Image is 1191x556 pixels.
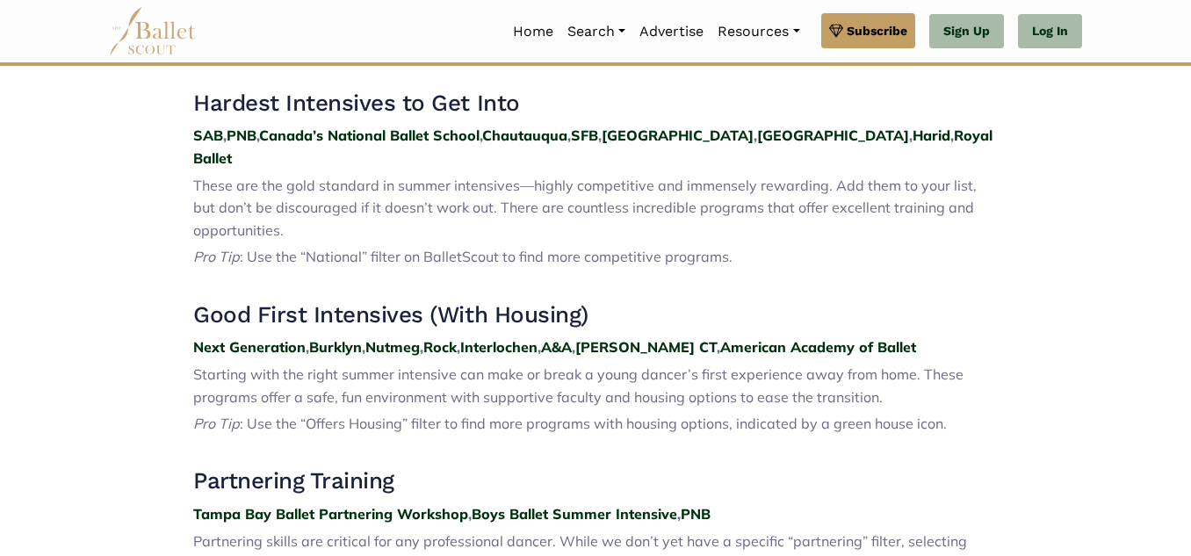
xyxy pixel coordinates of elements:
span: Pro Tip [193,415,240,432]
a: SFB [571,126,598,144]
a: PNB [227,126,256,144]
strong: , [480,126,482,144]
a: Chautauqua [482,126,567,144]
a: Burklyn [309,338,362,356]
a: Home [506,13,560,50]
strong: , [256,126,259,144]
a: Rock [423,338,457,356]
a: SAB [193,126,223,144]
strong: , [567,126,571,144]
strong: , [468,505,472,523]
span: Starting with the right summer intensive can make or break a young dancer’s first experience away... [193,365,964,406]
h3: Hardest Intensives to Get Into [193,89,998,119]
a: Canada’s National Ballet School [259,126,480,144]
img: gem.svg [829,21,843,40]
a: Harid [913,126,950,144]
span: : Use the “Offers Housing” filter to find more programs with housing options, indicated by a gree... [240,415,947,432]
a: PNB [681,505,711,523]
span: Subscribe [847,21,907,40]
a: Nutmeg [365,338,420,356]
strong: , [538,338,541,356]
h3: Good First Intensives (With Housing) [193,300,998,330]
a: Boys Ballet Summer Intensive [472,505,677,523]
strong: , [950,126,954,144]
a: [GEOGRAPHIC_DATA] [602,126,754,144]
a: Sign Up [929,14,1004,49]
a: Interlochen [460,338,538,356]
a: Resources [711,13,806,50]
a: [PERSON_NAME] CT [575,338,717,356]
a: Log In [1018,14,1082,49]
strong: , [223,126,227,144]
strong: , [598,126,602,144]
strong: , [306,338,309,356]
a: Tampa Bay Ballet Partnering Workshop [193,505,468,523]
span: : Use the “National” filter on BalletScout to find more competitive programs. [240,248,733,265]
strong: , [362,338,365,356]
strong: , [754,126,757,144]
strong: , [457,338,460,356]
h3: Partnering Training [193,466,998,496]
a: Subscribe [821,13,915,48]
strong: , [717,338,720,356]
a: American Academy of Ballet [720,338,916,356]
a: [GEOGRAPHIC_DATA] [757,126,909,144]
a: A&A [541,338,572,356]
a: Advertise [632,13,711,50]
strong: , [420,338,423,356]
a: Search [560,13,632,50]
strong: , [677,505,681,523]
strong: , [572,338,575,356]
span: These are the gold standard in summer intensives—highly competitive and immensely rewarding. Add ... [193,177,977,239]
a: Next Generation [193,338,306,356]
strong: , [909,126,913,144]
span: Pro Tip [193,248,240,265]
